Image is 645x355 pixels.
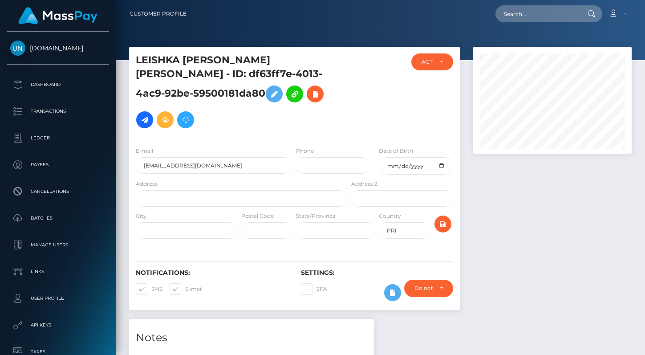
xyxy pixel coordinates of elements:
[10,318,105,332] p: API Keys
[170,283,203,295] label: E-mail
[10,158,105,171] p: Payees
[130,4,187,23] a: Customer Profile
[136,330,367,346] h4: Notes
[136,147,153,155] label: E-mail
[10,131,105,145] p: Ledger
[7,234,109,256] a: Manage Users
[18,7,97,24] img: MassPay Logo
[7,127,109,149] a: Ledger
[241,212,274,220] label: Postal Code
[10,41,25,56] img: Unlockt.me
[301,283,327,295] label: 2FA
[495,5,579,22] input: Search...
[136,283,162,295] label: SMS
[411,53,453,70] button: ACTIVE
[7,314,109,336] a: API Keys
[136,111,153,128] a: Initiate Payout
[7,73,109,96] a: Dashboard
[7,261,109,283] a: Links
[351,180,377,188] label: Address 2
[10,105,105,118] p: Transactions
[136,212,146,220] label: City
[7,44,109,52] span: [DOMAIN_NAME]
[10,238,105,252] p: Manage Users
[10,185,105,198] p: Cancellations
[10,292,105,305] p: User Profile
[7,207,109,229] a: Batches
[296,147,314,155] label: Phone
[10,78,105,91] p: Dashboard
[404,280,453,297] button: Do not require
[10,212,105,225] p: Batches
[7,100,109,122] a: Transactions
[136,53,343,133] h5: LEISHKA [PERSON_NAME] [PERSON_NAME] - ID: df63ff7e-4013-4ac9-92be-59500181da80
[379,147,413,155] label: Date of Birth
[414,285,432,292] div: Do not require
[7,180,109,203] a: Cancellations
[422,58,433,65] div: ACTIVE
[301,269,453,277] h6: Settings:
[136,180,158,188] label: Address
[10,265,105,278] p: Links
[136,269,288,277] h6: Notifications:
[7,154,109,176] a: Payees
[296,212,336,220] label: State/Province
[7,287,109,310] a: User Profile
[379,212,401,220] label: Country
